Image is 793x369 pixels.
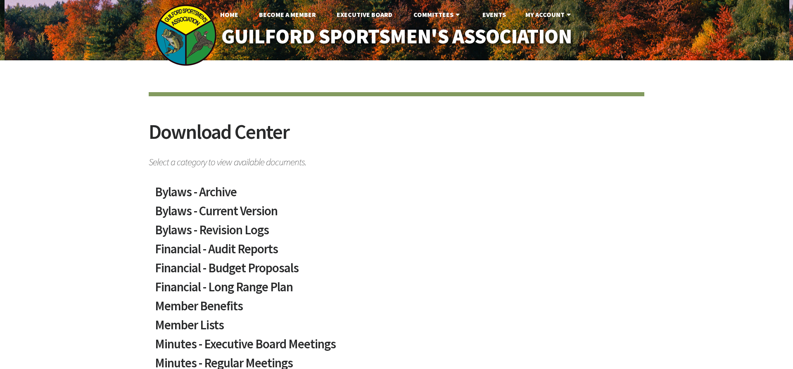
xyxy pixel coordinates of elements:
[155,300,638,319] a: Member Benefits
[149,121,644,152] h2: Download Center
[155,4,217,66] img: logo_sm.png
[476,6,513,23] a: Events
[149,152,644,167] span: Select a category to view available documents.
[155,262,638,281] a: Financial - Budget Proposals
[330,6,399,23] a: Executive Board
[407,6,468,23] a: Committees
[214,6,245,23] a: Home
[155,205,638,224] a: Bylaws - Current Version
[155,338,638,357] a: Minutes - Executive Board Meetings
[155,319,638,338] a: Member Lists
[155,224,638,243] a: Bylaws - Revision Logs
[155,186,638,205] a: Bylaws - Archive
[519,6,579,23] a: My Account
[252,6,323,23] a: Become A Member
[155,243,638,262] a: Financial - Audit Reports
[204,19,589,54] a: Guilford Sportsmen's Association
[155,281,638,300] a: Financial - Long Range Plan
